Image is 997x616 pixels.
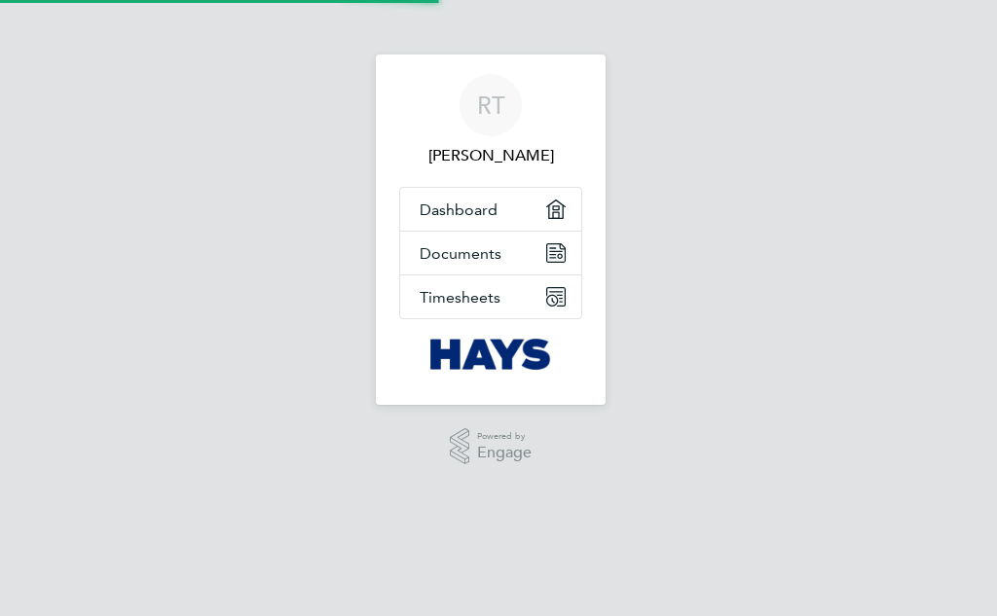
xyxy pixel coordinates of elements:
[420,200,498,219] span: Dashboard
[400,232,581,274] a: Documents
[400,188,581,231] a: Dashboard
[450,428,533,465] a: Powered byEngage
[399,339,582,370] a: Go to home page
[420,244,501,263] span: Documents
[477,92,505,118] span: RT
[399,144,582,167] span: Robert Taylor
[477,445,532,461] span: Engage
[477,428,532,445] span: Powered by
[430,339,552,370] img: hays-logo-retina.png
[420,288,500,307] span: Timesheets
[399,74,582,167] a: RT[PERSON_NAME]
[400,275,581,318] a: Timesheets
[376,54,606,405] nav: Main navigation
